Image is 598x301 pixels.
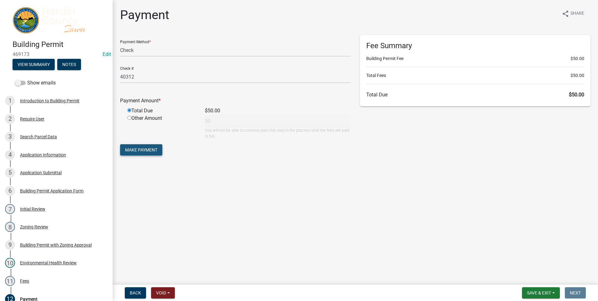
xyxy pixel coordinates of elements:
li: Total Fees [366,72,584,79]
button: Notes [57,59,81,70]
span: Save & Exit [527,290,551,295]
div: Search Parcel Data [20,135,57,139]
div: $50.00 [200,107,355,115]
button: Back [125,287,146,298]
div: Environmental Health Review [20,261,77,265]
div: Building Permit with Zoning Approval [20,243,92,247]
span: Share [570,10,584,18]
img: Hardin County, Iowa [13,7,103,33]
div: 8 [5,222,15,232]
div: Require User [20,117,44,121]
div: Zoning Review [20,225,48,229]
div: 3 [5,132,15,142]
div: 10 [5,258,15,268]
div: Payment Amount [115,97,355,105]
div: 4 [5,150,15,160]
wm-modal-confirm: Notes [57,63,81,68]
div: Application Submittal [20,171,62,175]
label: Show emails [15,79,56,87]
div: Introduction to Building Permit [20,99,79,103]
div: Other Amount [123,115,200,139]
span: Back [130,290,141,295]
div: 7 [5,204,15,214]
span: Make Payment [125,147,157,152]
div: Total Due [123,107,200,115]
span: $50.00 [570,72,584,79]
span: $50.00 [570,55,584,62]
span: Next [570,290,581,295]
li: Building Permit Fee [366,55,584,62]
span: Void [156,290,166,295]
wm-modal-confirm: Edit Application Number [103,51,111,57]
div: 5 [5,168,15,178]
h6: Fee Summary [366,41,584,50]
div: Initial Review [20,207,45,211]
span: 469173 [13,51,100,57]
h1: Payment [120,8,169,23]
div: Application Information [20,153,66,157]
h6: Total Due [366,92,584,98]
i: share [562,10,569,18]
wm-modal-confirm: Summary [13,63,55,68]
div: Fees [20,279,29,283]
button: Next [565,287,586,298]
button: Save & Exit [522,287,560,298]
div: 9 [5,240,15,250]
button: shareShare [557,8,589,20]
button: Void [151,287,175,298]
span: $50.00 [569,92,584,98]
h4: Building Permit [13,40,108,49]
div: 1 [5,96,15,106]
div: 2 [5,114,15,124]
a: Edit [103,51,111,57]
button: Make Payment [120,144,162,156]
button: View Summary [13,59,55,70]
div: 11 [5,276,15,286]
div: Building Permit Application Form [20,189,84,193]
div: 6 [5,186,15,196]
